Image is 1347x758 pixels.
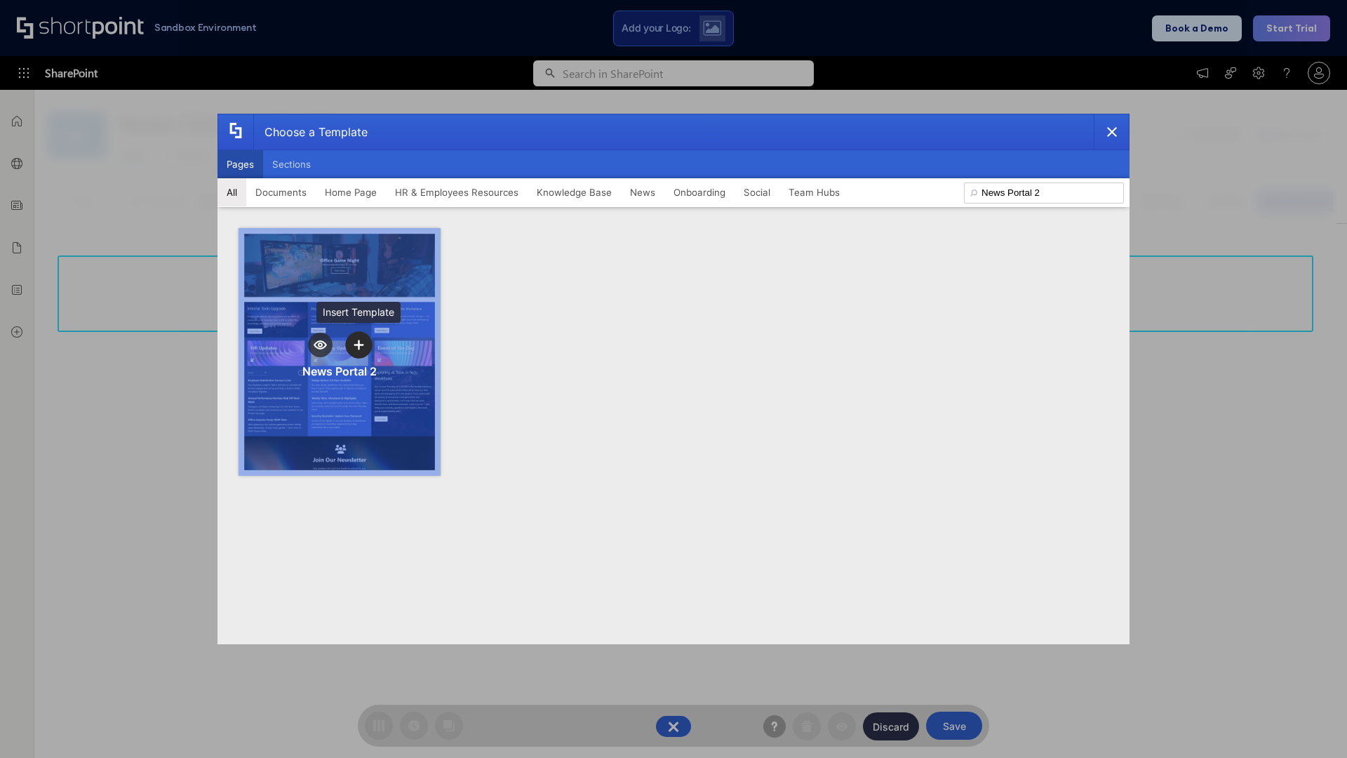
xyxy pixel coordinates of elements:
[964,182,1124,204] input: Search
[735,178,779,206] button: Social
[1277,691,1347,758] iframe: Chat Widget
[217,178,246,206] button: All
[316,178,386,206] button: Home Page
[217,150,263,178] button: Pages
[779,178,849,206] button: Team Hubs
[664,178,735,206] button: Onboarding
[217,114,1130,644] div: template selector
[246,178,316,206] button: Documents
[263,150,320,178] button: Sections
[302,364,377,378] div: News Portal 2
[621,178,664,206] button: News
[386,178,528,206] button: HR & Employees Resources
[253,114,368,149] div: Choose a Template
[528,178,621,206] button: Knowledge Base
